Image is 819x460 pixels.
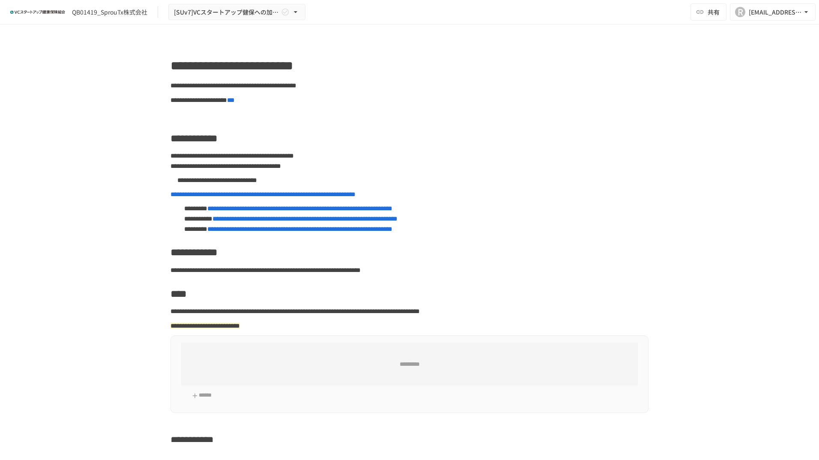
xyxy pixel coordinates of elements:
[168,4,305,21] button: [SUv7]VCスタートアップ健保への加入申請手続き
[690,3,726,21] button: 共有
[730,3,816,21] button: R[EMAIL_ADDRESS][DOMAIN_NAME]
[10,5,65,19] img: ZDfHsVrhrXUoWEWGWYf8C4Fv4dEjYTEDCNvmL73B7ox
[174,7,279,18] span: [SUv7]VCスタートアップ健保への加入申請手続き
[72,8,147,17] div: QB01419_SprouTx株式会社
[708,7,720,17] span: 共有
[749,7,802,18] div: [EMAIL_ADDRESS][DOMAIN_NAME]
[735,7,745,17] div: R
